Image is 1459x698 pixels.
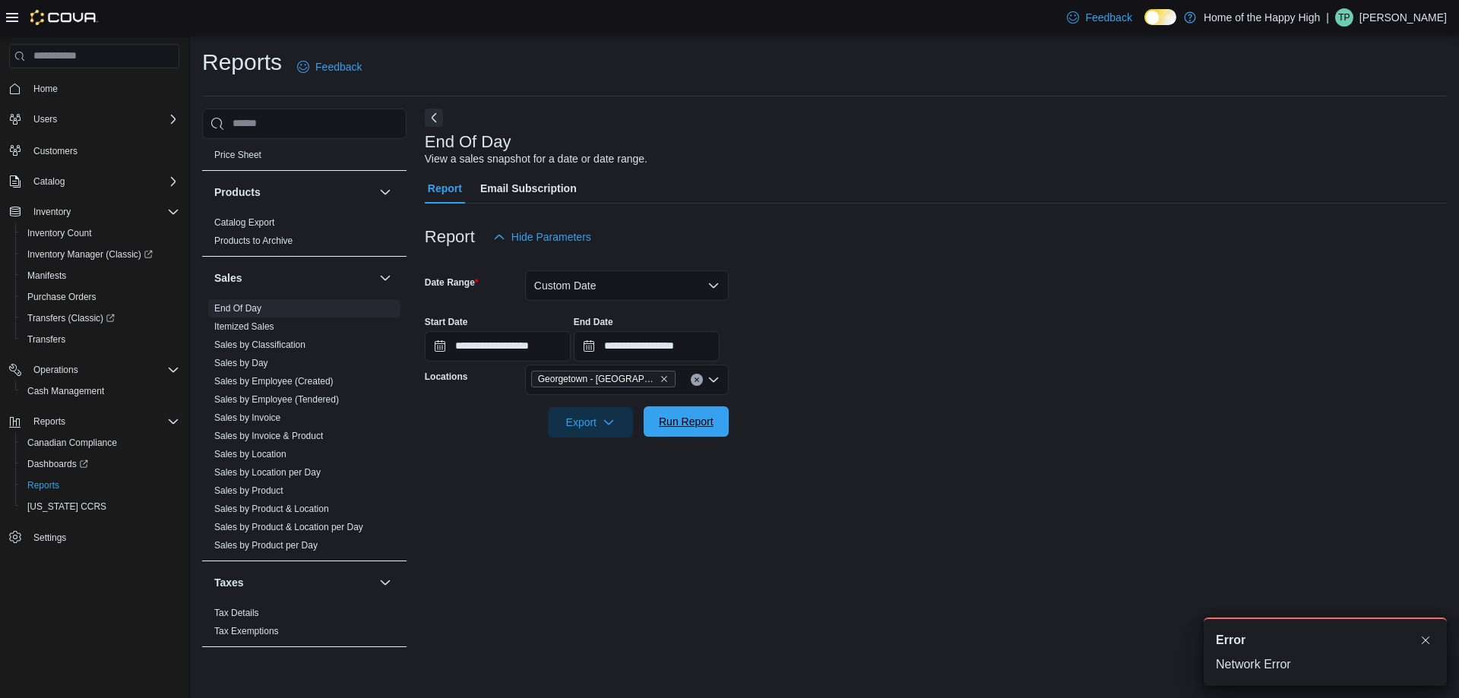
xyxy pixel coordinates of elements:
[21,267,72,285] a: Manifests
[1085,10,1131,25] span: Feedback
[425,151,647,167] div: View a sales snapshot for a date or date range.
[27,528,179,547] span: Settings
[214,235,293,246] a: Products to Archive
[27,291,97,303] span: Purchase Orders
[33,175,65,188] span: Catalog
[21,382,179,400] span: Cash Management
[1061,2,1138,33] a: Feedback
[1216,631,1435,649] div: Notification
[21,497,179,516] span: Washington CCRS
[21,434,179,452] span: Canadian Compliance
[538,371,657,387] span: Georgetown - [GEOGRAPHIC_DATA] - Fire & Flower
[27,412,71,431] button: Reports
[15,265,185,286] button: Manifests
[376,183,394,201] button: Products
[15,244,185,265] a: Inventory Manager (Classic)
[214,504,329,514] a: Sales by Product & Location
[214,302,261,314] span: End Of Day
[1204,8,1320,27] p: Home of the Happy High
[707,374,720,386] button: Open list of options
[27,501,106,513] span: [US_STATE] CCRS
[27,361,179,379] span: Operations
[33,113,57,125] span: Users
[214,150,261,160] a: Price Sheet
[27,110,63,128] button: Users
[33,206,71,218] span: Inventory
[531,371,676,387] span: Georgetown - Mountainview - Fire & Flower
[1216,631,1245,649] span: Error
[21,434,123,452] a: Canadian Compliance
[21,267,179,285] span: Manifests
[214,575,373,590] button: Taxes
[214,270,373,286] button: Sales
[1144,25,1145,26] span: Dark Mode
[21,497,112,516] a: [US_STATE] CCRS
[33,364,78,376] span: Operations
[27,79,179,98] span: Home
[214,375,334,387] span: Sales by Employee (Created)
[480,173,577,204] span: Email Subscription
[15,308,185,329] a: Transfers (Classic)
[27,479,59,491] span: Reports
[202,47,282,77] h1: Reports
[428,173,462,204] span: Report
[21,288,103,306] a: Purchase Orders
[1144,9,1176,25] input: Dark Mode
[557,407,624,437] span: Export
[202,604,407,646] div: Taxes
[1416,631,1435,649] button: Dismiss toast
[214,540,318,551] a: Sales by Product per Day
[214,394,339,405] a: Sales by Employee (Tendered)
[214,357,268,369] span: Sales by Day
[21,382,110,400] a: Cash Management
[15,432,185,453] button: Canadian Compliance
[214,340,305,350] a: Sales by Classification
[214,626,279,636] a: Tax Exemptions
[21,224,98,242] a: Inventory Count
[21,455,179,473] span: Dashboards
[202,146,407,170] div: Pricing
[214,431,323,441] a: Sales by Invoice & Product
[659,414,714,429] span: Run Report
[214,539,318,551] span: Sales by Product per Day
[214,270,242,286] h3: Sales
[574,331,720,362] input: Press the down key to open a popover containing a calendar.
[214,625,279,637] span: Tax Exemptions
[27,270,66,282] span: Manifests
[27,172,179,191] span: Catalog
[27,333,65,346] span: Transfers
[21,309,179,327] span: Transfers (Classic)
[214,358,268,368] a: Sales by Day
[1216,655,1435,674] div: Network Error
[574,316,613,328] label: End Date
[27,385,104,397] span: Cash Management
[1335,8,1353,27] div: Tevin Paul
[21,330,179,349] span: Transfers
[376,573,394,592] button: Taxes
[376,269,394,287] button: Sales
[425,331,571,362] input: Press the down key to open a popover containing a calendar.
[214,393,339,406] span: Sales by Employee (Tendered)
[3,359,185,381] button: Operations
[27,110,179,128] span: Users
[214,412,280,423] a: Sales by Invoice
[27,203,179,221] span: Inventory
[425,371,468,383] label: Locations
[214,216,274,229] span: Catalog Export
[214,485,283,496] a: Sales by Product
[15,329,185,350] button: Transfers
[202,213,407,256] div: Products
[27,80,64,98] a: Home
[1326,8,1329,27] p: |
[644,406,729,437] button: Run Report
[3,201,185,223] button: Inventory
[15,286,185,308] button: Purchase Orders
[3,109,185,130] button: Users
[487,222,597,252] button: Hide Parameters
[660,374,669,384] button: Remove Georgetown - Mountainview - Fire & Flower from selection in this group
[30,10,98,25] img: Cova
[27,172,71,191] button: Catalog
[525,270,729,301] button: Custom Date
[3,77,185,99] button: Home
[3,171,185,192] button: Catalog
